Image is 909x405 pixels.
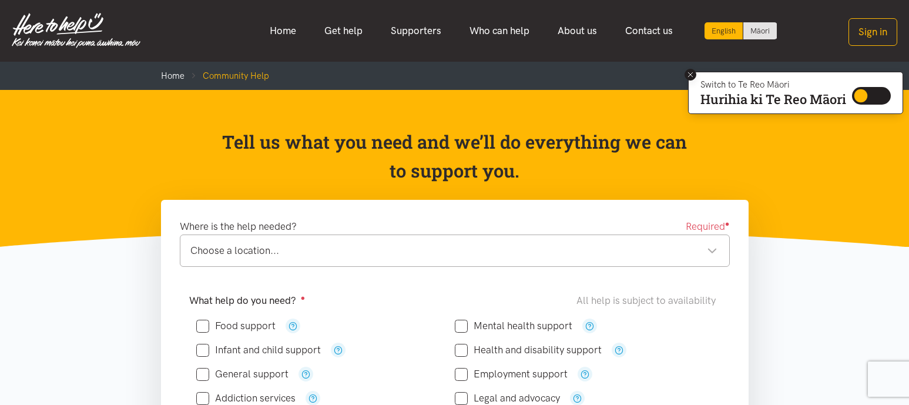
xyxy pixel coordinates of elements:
[705,22,777,39] div: Language toggle
[576,293,720,309] div: All help is subject to availability
[611,18,687,43] a: Contact us
[700,81,846,88] p: Switch to Te Reo Māori
[310,18,377,43] a: Get help
[196,321,276,331] label: Food support
[196,369,289,379] label: General support
[700,94,846,105] p: Hurihia ki Te Reo Māori
[161,71,185,81] a: Home
[256,18,310,43] a: Home
[848,18,897,46] button: Sign in
[544,18,611,43] a: About us
[190,243,717,259] div: Choose a location...
[196,345,321,355] label: Infant and child support
[455,18,544,43] a: Who can help
[221,128,688,186] p: Tell us what you need and we’ll do everything we can to support you.
[196,393,296,403] label: Addiction services
[377,18,455,43] a: Supporters
[185,69,269,83] li: Community Help
[455,321,572,331] label: Mental health support
[301,293,306,302] sup: ●
[455,369,568,379] label: Employment support
[189,293,306,309] label: What help do you need?
[725,219,730,228] sup: ●
[180,219,297,235] label: Where is the help needed?
[705,22,743,39] div: Current language
[455,345,602,355] label: Health and disability support
[455,393,560,403] label: Legal and advocacy
[12,13,140,48] img: Home
[743,22,777,39] a: Switch to Te Reo Māori
[686,219,730,235] span: Required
